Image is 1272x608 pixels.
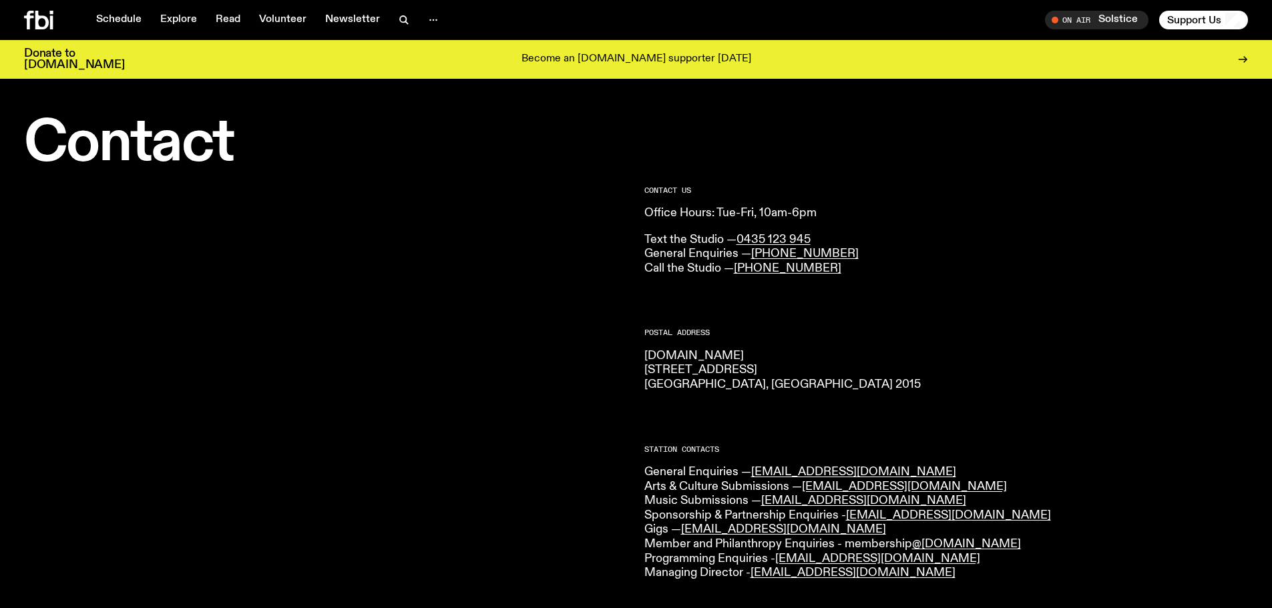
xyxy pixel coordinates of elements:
[644,446,1249,453] h2: Station Contacts
[88,11,150,29] a: Schedule
[521,53,751,65] p: Become an [DOMAIN_NAME] supporter [DATE]
[1060,15,1142,25] span: Tune in live
[644,465,1249,581] p: General Enquiries — Arts & Culture Submissions — Music Submissions — Sponsorship & Partnership En...
[644,233,1249,276] p: Text the Studio — General Enquiries — Call the Studio —
[751,248,859,260] a: [PHONE_NUMBER]
[644,187,1249,194] h2: CONTACT US
[761,495,966,507] a: [EMAIL_ADDRESS][DOMAIN_NAME]
[1159,11,1248,29] button: Support Us
[152,11,205,29] a: Explore
[644,329,1249,336] h2: Postal Address
[317,11,388,29] a: Newsletter
[775,553,980,565] a: [EMAIL_ADDRESS][DOMAIN_NAME]
[644,349,1249,392] p: [DOMAIN_NAME] [STREET_ADDRESS] [GEOGRAPHIC_DATA], [GEOGRAPHIC_DATA] 2015
[24,48,125,71] h3: Donate to [DOMAIN_NAME]
[751,466,956,478] a: [EMAIL_ADDRESS][DOMAIN_NAME]
[208,11,248,29] a: Read
[846,509,1051,521] a: [EMAIL_ADDRESS][DOMAIN_NAME]
[681,523,886,535] a: [EMAIL_ADDRESS][DOMAIN_NAME]
[644,206,1249,221] p: Office Hours: Tue-Fri, 10am-6pm
[1045,11,1148,29] button: On AirSolstice
[251,11,314,29] a: Volunteer
[751,567,956,579] a: [EMAIL_ADDRESS][DOMAIN_NAME]
[736,234,811,246] a: 0435 123 945
[24,117,628,171] h1: Contact
[802,481,1007,493] a: [EMAIL_ADDRESS][DOMAIN_NAME]
[912,538,1021,550] a: @[DOMAIN_NAME]
[734,262,841,274] a: [PHONE_NUMBER]
[1167,14,1221,26] span: Support Us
